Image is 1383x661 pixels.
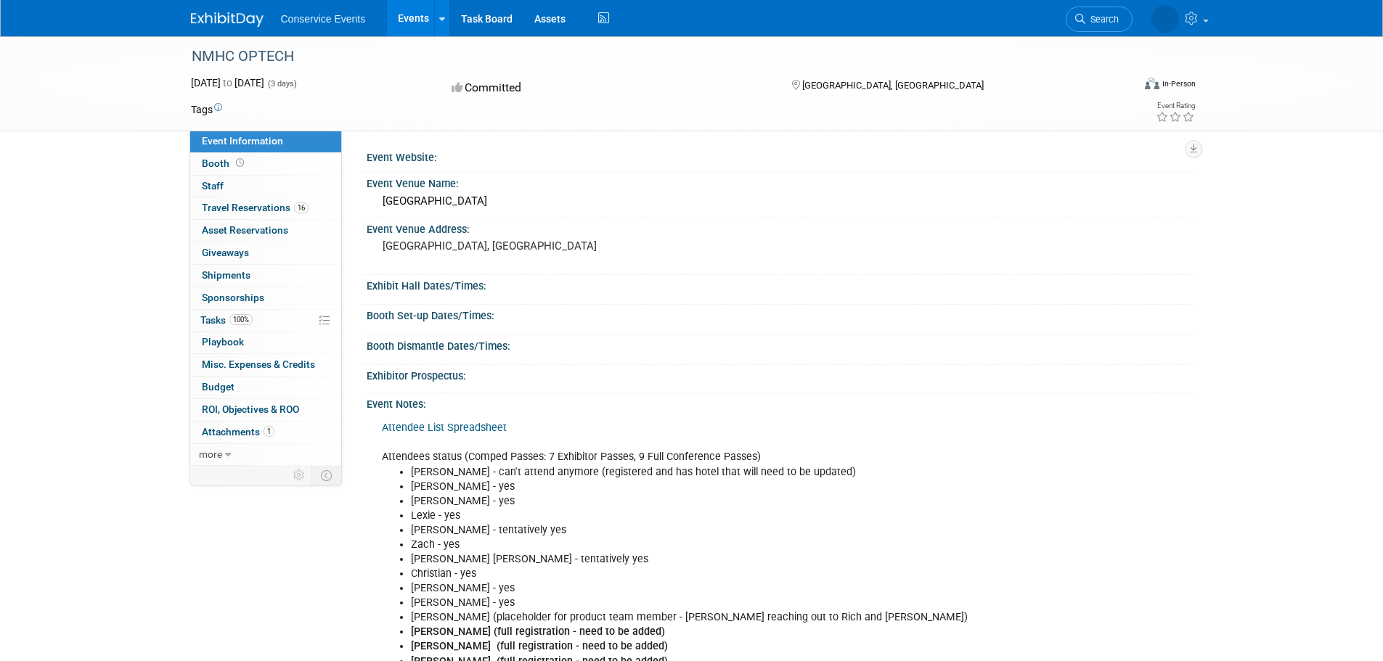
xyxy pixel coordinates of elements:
[367,335,1193,353] div: Booth Dismantle Dates/Times:
[202,135,283,147] span: Event Information
[287,466,312,485] td: Personalize Event Tab Strip
[190,131,341,152] a: Event Information
[190,242,341,264] a: Giveaways
[202,224,288,236] span: Asset Reservations
[190,422,341,443] a: Attachments1
[190,176,341,197] a: Staff
[802,80,984,91] span: [GEOGRAPHIC_DATA], [GEOGRAPHIC_DATA]
[190,287,341,309] a: Sponsorships
[367,365,1193,383] div: Exhibitor Prospectus:
[229,314,253,325] span: 100%
[190,399,341,421] a: ROI, Objectives & ROO
[190,265,341,287] a: Shipments
[1066,7,1133,32] a: Search
[202,269,250,281] span: Shipments
[202,202,309,213] span: Travel Reservations
[411,509,1023,523] li: Lexie - yes
[294,202,309,213] span: 16
[190,197,341,219] a: Travel Reservations16
[202,157,247,169] span: Booth
[1151,5,1179,33] img: Monica Barnson
[233,157,247,168] span: Booth not reserved yet
[264,426,274,437] span: 1
[191,12,264,27] img: ExhibitDay
[383,239,695,253] pre: [GEOGRAPHIC_DATA], [GEOGRAPHIC_DATA]
[1145,78,1159,89] img: Format-Inperson.png
[202,403,299,415] span: ROI, Objectives & ROO
[367,305,1193,323] div: Booth Set-up Dates/Times:
[411,552,1023,567] li: [PERSON_NAME] [PERSON_NAME] - tentatively yes
[367,147,1193,165] div: Event Website:
[190,310,341,332] a: Tasks100%
[447,75,768,101] div: Committed
[190,354,341,376] a: Misc. Expenses & Credits
[311,466,341,485] td: Toggle Event Tabs
[190,444,341,466] a: more
[411,610,1023,625] li: [PERSON_NAME] (placeholder for product team member - [PERSON_NAME] reaching out to Rich and [PERS...
[367,393,1193,411] div: Event Notes:
[190,153,341,175] a: Booth
[367,275,1193,293] div: Exhibit Hall Dates/Times:
[411,596,1023,610] li: [PERSON_NAME] - yes
[202,180,224,192] span: Staff
[202,426,274,438] span: Attachments
[1085,14,1119,25] span: Search
[411,567,1023,581] li: Christian - yes
[411,465,1023,480] li: [PERSON_NAME] - can't attend anymore (registered and has hotel that will need to be updated)
[378,190,1182,213] div: [GEOGRAPHIC_DATA]
[190,220,341,242] a: Asset Reservations
[411,581,1023,596] li: [PERSON_NAME] - yes
[191,77,264,89] span: [DATE] [DATE]
[202,381,234,393] span: Budget
[281,13,366,25] span: Conservice Events
[411,625,665,638] b: [PERSON_NAME] (full registration - need to be added)
[1047,75,1196,97] div: Event Format
[411,523,1023,538] li: [PERSON_NAME] - tentatively yes
[411,538,1023,552] li: Zach - yes
[190,377,341,398] a: Budget
[411,480,1023,494] li: [PERSON_NAME] - yes
[202,358,315,370] span: Misc. Expenses & Credits
[367,218,1193,237] div: Event Venue Address:
[187,44,1111,70] div: NMHC OPTECH
[266,79,297,89] span: (3 days)
[200,314,253,326] span: Tasks
[199,448,222,460] span: more
[221,77,234,89] span: to
[1156,102,1195,110] div: Event Rating
[191,102,222,117] td: Tags
[202,292,264,303] span: Sponsorships
[190,332,341,353] a: Playbook
[382,422,507,434] a: Attendee List Spreadsheet
[202,336,244,348] span: Playbook
[411,494,1023,509] li: [PERSON_NAME] - yes
[367,173,1193,191] div: Event Venue Name:
[1162,78,1196,89] div: In-Person
[411,640,668,652] b: [PERSON_NAME] (full registration - need to be added)
[202,247,249,258] span: Giveaways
